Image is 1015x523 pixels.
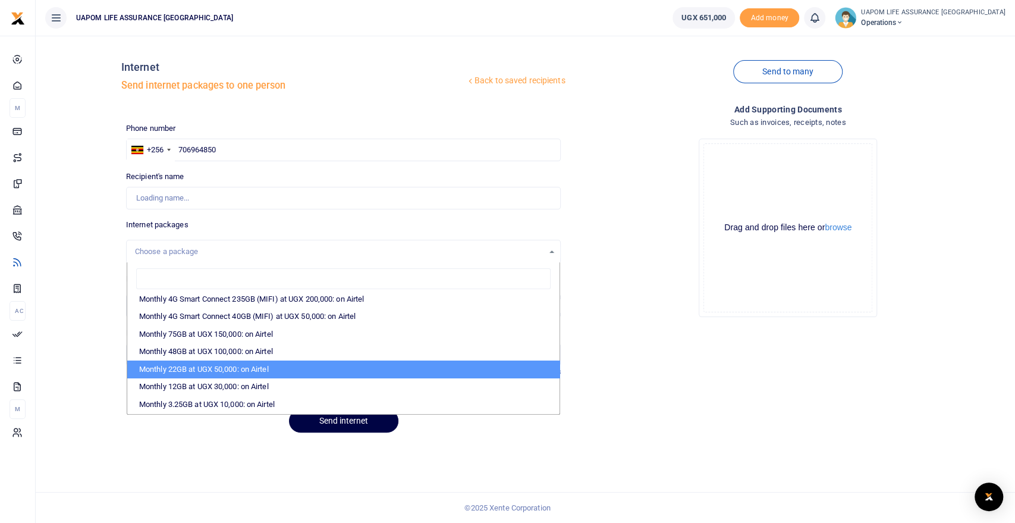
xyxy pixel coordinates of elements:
[740,12,799,21] a: Add money
[835,7,1005,29] a: profile-user UAPOM LIFE ASSURANCE [GEOGRAPHIC_DATA] Operations
[835,7,856,29] img: profile-user
[699,139,877,317] div: File Uploader
[127,378,560,396] li: Monthly 12GB at UGX 30,000: on Airtel
[126,171,184,183] label: Recipient's name
[740,8,799,28] li: Toup your wallet
[10,301,26,321] li: Ac
[126,219,188,231] label: Internet packages
[121,80,466,92] h5: Send internet packages to one person
[127,361,560,378] li: Monthly 22GB at UGX 50,000: on Airtel
[127,396,560,414] li: Monthly 3.25GB at UGX 10,000: on Airtel
[127,290,560,308] li: Monthly 4G Smart Connect 235GB (MIFI) at UGX 200,000: on Airtel
[289,409,398,433] button: Send internet
[126,187,561,209] input: Loading name...
[570,116,1005,129] h4: Such as invoices, receipts, notes
[11,11,25,26] img: logo-small
[10,98,26,118] li: M
[733,60,843,83] a: Send to many
[127,308,560,325] li: Monthly 4G Smart Connect 40GB (MIFI) at UGX 50,000: on Airtel
[126,327,215,339] label: Memo for this transaction
[121,61,466,74] h4: Internet
[825,223,851,231] button: browse
[861,17,1005,28] span: Operations
[126,273,212,285] label: Reason you are spending
[10,399,26,419] li: M
[673,7,735,29] a: UGX 651,000
[466,70,566,92] a: Back to saved recipients
[135,246,544,258] div: Choose a package
[127,139,174,161] div: Uganda: +256
[740,8,799,28] span: Add money
[668,7,740,29] li: Wallet ballance
[11,13,25,22] a: logo-small logo-large logo-large
[127,343,560,361] li: Monthly 48GB at UGX 100,000: on Airtel
[975,483,1003,511] div: Open Intercom Messenger
[126,123,175,134] label: Phone number
[681,12,726,24] span: UGX 651,000
[127,413,560,431] li: Chilax 40GB at UGX 100,000: on Airtel
[570,103,1005,116] h4: Add supporting Documents
[127,325,560,343] li: Monthly 75GB at UGX 150,000: on Airtel
[704,222,872,233] div: Drag and drop files here or
[861,8,1005,18] small: UAPOM LIFE ASSURANCE [GEOGRAPHIC_DATA]
[147,144,164,156] div: +256
[126,343,561,366] input: Enter extra information
[71,12,238,23] span: UAPOM LIFE ASSURANCE [GEOGRAPHIC_DATA]
[126,139,561,161] input: Enter phone number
